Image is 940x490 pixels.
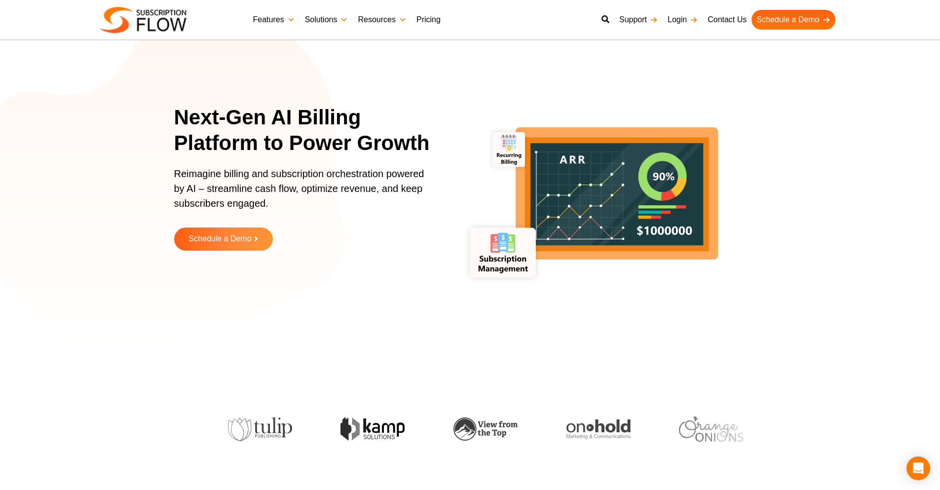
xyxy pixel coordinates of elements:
img: kamp-solution [340,417,405,441]
a: Support [614,10,663,30]
h1: Next-Gen AI Billing Platform to Power Growth [174,105,443,156]
a: Schedule a Demo [752,10,835,30]
span: Schedule a Demo [188,235,251,243]
p: Reimagine billing and subscription orchestration powered by AI – streamline cash flow, optimize r... [174,166,431,221]
img: orange-onions [679,416,743,442]
img: view-from-the-top [453,417,518,441]
a: Features [248,10,300,30]
a: Contact Us [703,10,752,30]
img: Subscriptionflow [100,7,187,33]
a: Resources [353,10,411,30]
a: Pricing [412,10,446,30]
a: Solutions [300,10,353,30]
a: Login [663,10,703,30]
a: Schedule a Demo [174,227,273,251]
img: tulip-publishing [228,417,292,441]
img: onhold-marketing [566,419,631,439]
div: Open Intercom Messenger [906,456,930,480]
